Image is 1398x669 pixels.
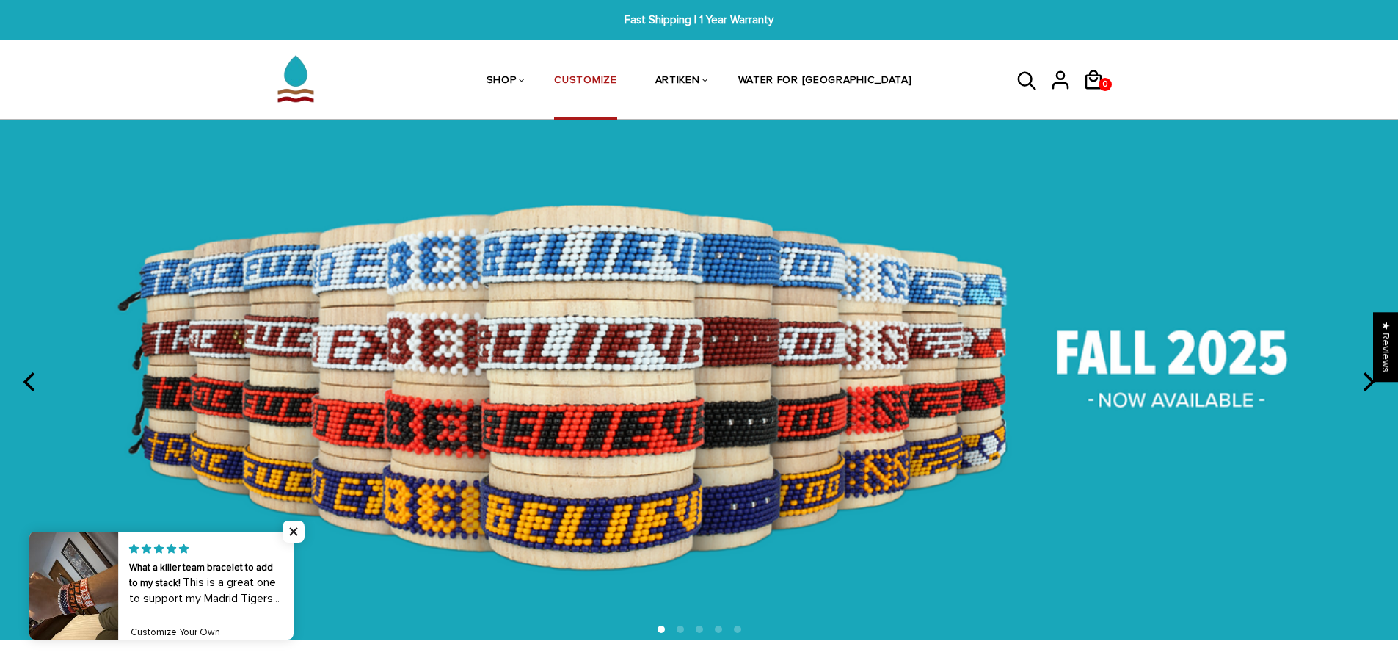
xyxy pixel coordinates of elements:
[283,521,305,543] span: Close popup widget
[15,366,47,398] button: previous
[1082,95,1115,98] a: 0
[738,43,912,120] a: WATER FOR [GEOGRAPHIC_DATA]
[1099,74,1111,95] span: 0
[429,12,970,29] span: Fast Shipping | 1 Year Warranty
[1351,366,1383,398] button: next
[655,43,700,120] a: ARTIKEN
[554,43,616,120] a: CUSTOMIZE
[487,43,517,120] a: SHOP
[1373,312,1398,382] div: Click to open Judge.me floating reviews tab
